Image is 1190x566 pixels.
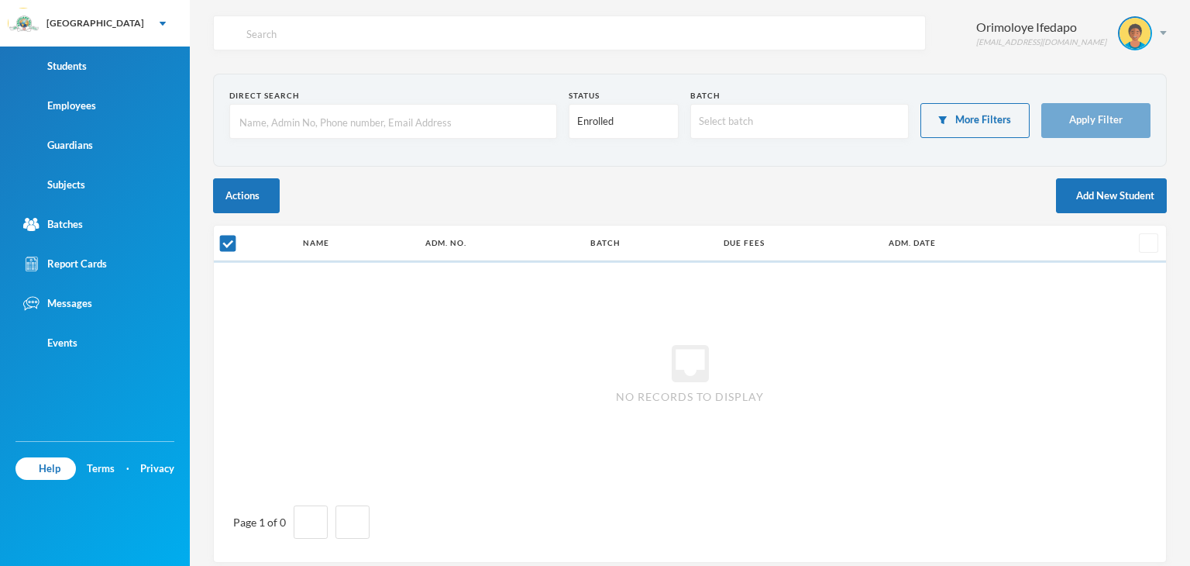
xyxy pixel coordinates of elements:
[23,98,96,114] div: Employees
[295,226,418,261] th: Name
[23,177,85,193] div: Subjects
[666,339,715,388] i: inbox
[690,90,909,102] div: Batch
[1041,103,1150,138] button: Apply Filter
[1119,18,1150,49] img: STUDENT
[716,226,881,261] th: Due Fees
[238,105,549,140] input: Name, Admin No, Phone number, Email Address
[23,256,107,272] div: Report Cards
[1144,238,1154,249] img: +
[616,388,764,405] span: No records to display
[569,90,678,102] div: Status
[976,18,1106,36] div: Orimoloye Ifedapo
[23,335,77,351] div: Events
[418,226,583,261] th: Adm. No.
[9,9,40,40] img: logo
[15,457,88,481] a: Help
[1045,178,1167,213] button: Add New Student
[229,90,557,102] div: Direct Search
[577,114,655,129] div: Enrolled
[699,114,886,129] div: Select batch
[881,226,1064,261] th: Adm. Date
[95,461,122,477] a: Terms
[213,178,286,213] button: Actions
[233,514,286,530] div: Page 1 of 0
[23,137,93,154] div: Guardians
[130,461,133,477] div: ·
[140,461,174,477] a: Privacy
[23,216,83,233] div: Batches
[976,36,1106,48] div: [EMAIL_ADDRESS][DOMAIN_NAME]
[46,16,144,30] div: [GEOGRAPHIC_DATA]
[245,16,904,51] input: Search
[583,226,716,261] th: Batch
[222,27,236,41] img: search
[23,295,92,312] div: Messages
[23,58,87,74] div: Students
[920,103,1030,138] button: More Filters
